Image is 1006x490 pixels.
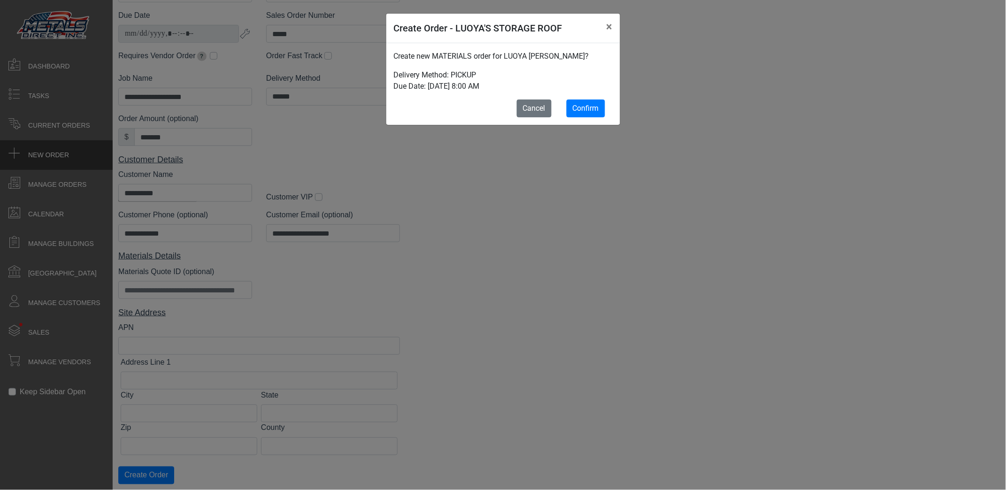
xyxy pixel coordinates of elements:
[394,51,613,62] p: Create new MATERIALS order for LUOYA [PERSON_NAME]?
[599,14,620,40] button: Close
[517,100,552,117] button: Cancel
[573,104,599,113] span: Confirm
[567,100,605,117] button: Confirm
[394,21,562,35] h5: Create Order - LUOYA'S STORAGE ROOF
[394,69,613,92] p: Delivery Method: PICKUP Due Date: [DATE] 8:00 AM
